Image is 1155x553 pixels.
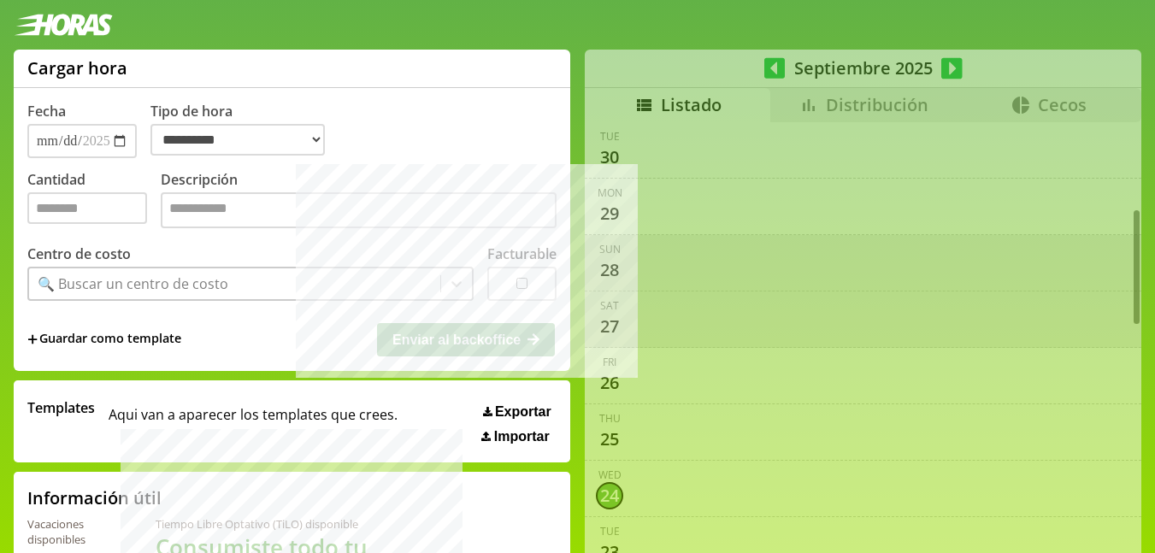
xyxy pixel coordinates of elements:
label: Fecha [27,102,66,121]
div: 🔍 Buscar un centro de costo [38,274,228,293]
span: Templates [27,398,95,417]
label: Cantidad [27,170,161,232]
div: Tiempo Libre Optativo (TiLO) disponible [156,516,379,532]
h1: Cargar hora [27,56,127,79]
label: Descripción [161,170,557,232]
button: Exportar [478,403,557,421]
label: Centro de costo [27,244,131,263]
img: logotipo [14,14,113,36]
span: Importar [494,429,550,444]
span: +Guardar como template [27,330,181,349]
select: Tipo de hora [150,124,325,156]
div: Vacaciones disponibles [27,516,115,547]
label: Facturable [487,244,557,263]
h2: Información útil [27,486,162,509]
span: Aqui van a aparecer los templates que crees. [109,398,398,444]
span: + [27,330,38,349]
textarea: Descripción [161,192,557,228]
span: Exportar [495,404,551,420]
label: Tipo de hora [150,102,339,158]
input: Cantidad [27,192,147,224]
